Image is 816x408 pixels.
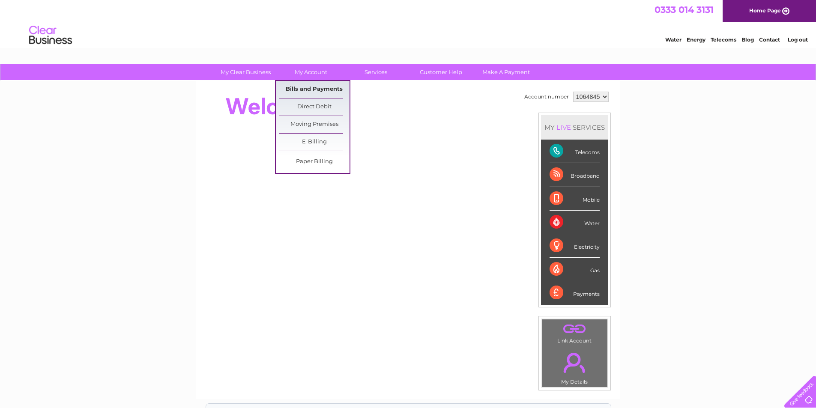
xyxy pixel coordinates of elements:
[279,116,350,133] a: Moving Premises
[279,98,350,116] a: Direct Debit
[759,36,780,43] a: Contact
[279,81,350,98] a: Bills and Payments
[550,140,600,163] div: Telecoms
[555,123,573,131] div: LIVE
[788,36,808,43] a: Log out
[655,4,714,15] a: 0333 014 3131
[687,36,705,43] a: Energy
[471,64,541,80] a: Make A Payment
[741,36,754,43] a: Blog
[541,115,608,140] div: MY SERVICES
[550,234,600,258] div: Electricity
[279,134,350,151] a: E-Billing
[541,319,608,346] td: Link Account
[206,5,611,42] div: Clear Business is a trading name of Verastar Limited (registered in [GEOGRAPHIC_DATA] No. 3667643...
[550,211,600,234] div: Water
[279,153,350,170] a: Paper Billing
[275,64,346,80] a: My Account
[550,187,600,211] div: Mobile
[665,36,681,43] a: Water
[711,36,736,43] a: Telecoms
[550,258,600,281] div: Gas
[550,281,600,304] div: Payments
[29,22,72,48] img: logo.png
[210,64,281,80] a: My Clear Business
[341,64,411,80] a: Services
[541,345,608,387] td: My Details
[550,163,600,187] div: Broadband
[406,64,476,80] a: Customer Help
[522,89,571,104] td: Account number
[544,348,605,378] a: .
[544,322,605,337] a: .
